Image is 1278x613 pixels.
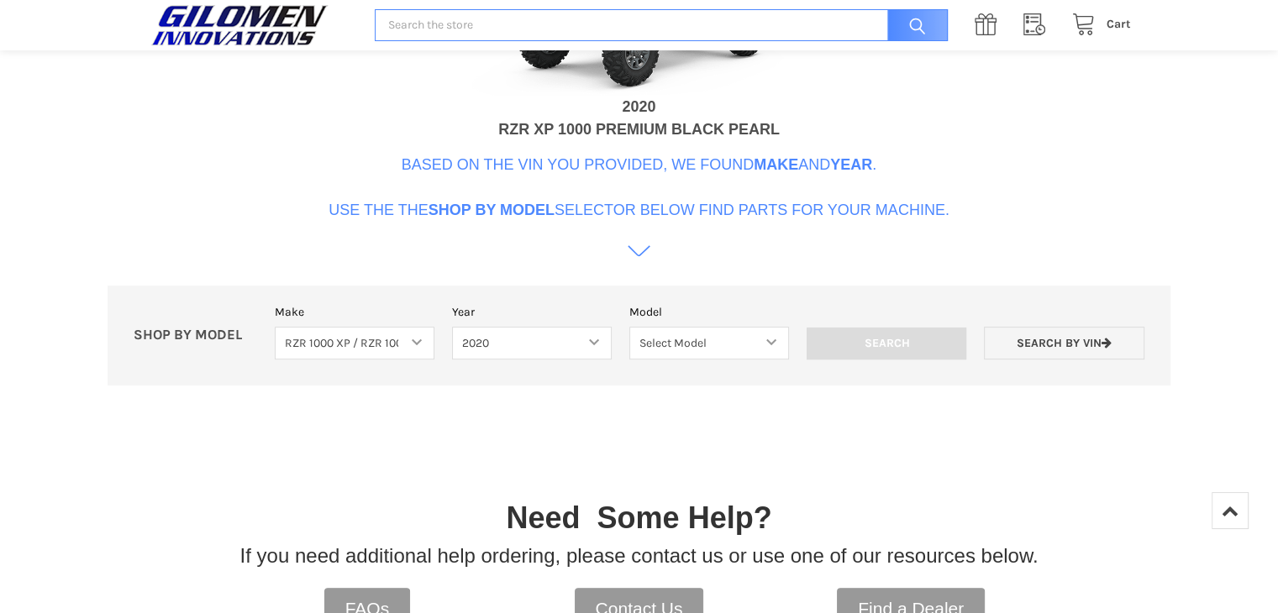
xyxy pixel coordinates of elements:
input: Search the store [375,9,947,42]
p: SHOP BY MODEL [125,327,266,344]
a: Cart [1063,14,1131,35]
p: If you need additional help ordering, please contact us or use one of our resources below. [240,541,1039,571]
a: GILOMEN INNOVATIONS [147,4,357,46]
label: Model [629,303,789,321]
span: Cart [1107,17,1131,31]
img: GILOMEN INNOVATIONS [147,4,332,46]
p: Need Some Help? [506,495,771,541]
input: Search [807,327,966,359]
label: Make [275,303,434,321]
div: 2020 [622,96,655,118]
b: Shop By Model [429,202,555,218]
a: Top of Page [1212,492,1249,529]
b: Make [754,156,798,173]
p: Based on the VIN you provided, we found and . Use the the selector below find parts for your mach... [329,154,949,222]
b: Year [830,156,872,173]
input: Search [879,9,948,42]
label: Year [452,303,612,321]
a: Search by VIN [984,327,1144,359]
div: RZR XP 1000 PREMIUM BLACK PEARL [498,118,780,141]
